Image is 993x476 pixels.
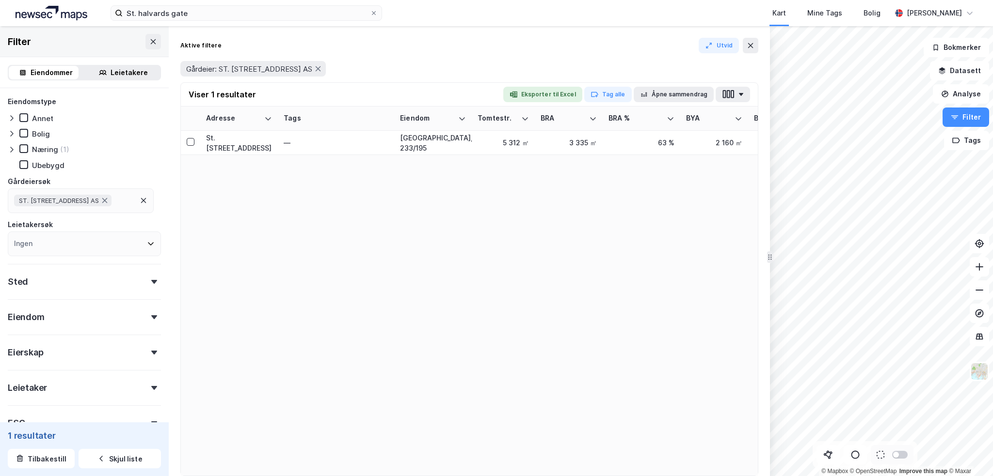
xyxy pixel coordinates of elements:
div: 5 312 ㎡ [478,138,529,148]
div: Filter [8,34,31,49]
div: — [284,135,388,151]
div: Gårdeiersøk [8,176,50,187]
button: Filter [943,107,989,127]
div: Næring [32,145,58,154]
a: Mapbox [821,468,848,475]
span: Gårdeier: ST. [STREET_ADDRESS] AS [186,64,312,74]
button: Skjul liste [79,449,161,468]
div: BYA % [754,114,808,123]
div: Eiendomstype [8,96,56,107]
div: [PERSON_NAME] [907,7,962,19]
div: ESG [8,417,25,429]
div: Adresse [206,114,260,123]
div: (1) [60,145,69,154]
div: Mine Tags [807,7,842,19]
div: BYA [686,114,731,123]
img: Z [970,362,989,381]
iframe: Chat Widget [945,430,993,476]
div: Annet [32,114,53,123]
div: Ingen [14,238,32,249]
div: 1 resultater [8,430,161,441]
div: Eiendommer [31,67,73,78]
button: Utvid [699,38,739,53]
button: Bokmerker [924,38,989,57]
div: Eiendom [400,114,454,123]
button: Analyse [933,84,989,104]
div: Ubebygd [32,161,64,170]
button: Åpne sammendrag [634,87,714,102]
div: BRA % [609,114,663,123]
button: Tags [944,131,989,150]
div: St. [STREET_ADDRESS] [206,133,272,153]
div: 2 160 ㎡ [686,138,742,148]
div: Kontrollprogram for chat [945,430,993,476]
input: Søk på adresse, matrikkel, gårdeiere, leietakere eller personer [123,6,370,20]
span: ST. [STREET_ADDRESS] AS [19,197,99,204]
button: Tilbakestill [8,449,75,468]
div: BRA [541,114,585,123]
div: Tags [284,114,388,123]
div: 63 % [609,138,674,148]
div: Bolig [32,129,50,138]
div: 41 % [754,138,820,148]
div: 3 335 ㎡ [541,138,597,148]
div: Aktive filtere [180,42,222,49]
div: Leietakere [111,67,148,78]
div: Leietakersøk [8,219,53,230]
button: Eksporter til Excel [503,87,582,102]
button: Datasett [930,61,989,80]
div: Leietaker [8,382,47,394]
div: Tomtestr. [478,114,517,123]
div: Sted [8,276,28,288]
div: Eierskap [8,347,43,358]
div: Eiendom [8,311,45,323]
div: Viser 1 resultater [189,89,256,100]
div: Bolig [864,7,881,19]
img: logo.a4113a55bc3d86da70a041830d287a7e.svg [16,6,87,20]
a: OpenStreetMap [850,468,897,475]
div: [GEOGRAPHIC_DATA], 233/195 [400,133,466,153]
a: Improve this map [899,468,947,475]
div: Kart [772,7,786,19]
button: Tag alle [584,87,632,102]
